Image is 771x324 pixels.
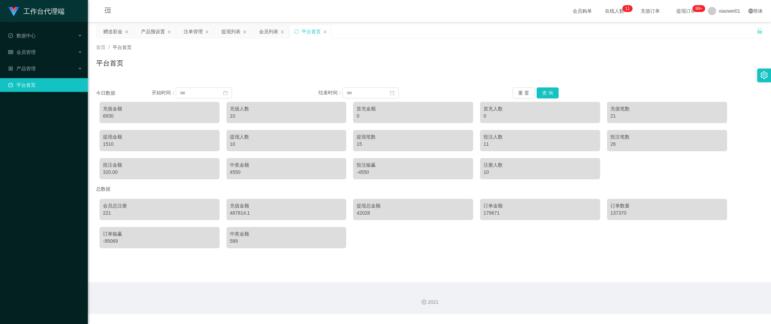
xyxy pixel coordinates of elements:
div: 589 [230,238,343,245]
img: logo.9652507e.png [8,7,19,16]
div: 21 [610,112,724,120]
span: 会员管理 [8,49,36,55]
div: 投注输赢 [357,161,470,169]
div: 充值笔数 [610,105,724,112]
i: 图标: menu-fold [96,0,119,22]
div: 6830 [103,112,216,120]
span: 充值订单 [637,9,663,13]
div: 179671 [483,209,597,217]
i: 图标: appstore-o [8,66,13,71]
div: 42028 [357,209,470,217]
span: / [108,45,110,50]
i: 图标: calendar [390,91,395,95]
i: 图标: table [8,50,13,55]
a: 工作台代理端 [8,8,65,14]
div: 投注人数 [483,133,597,141]
div: 注单管理 [184,25,203,38]
div: 10 [230,141,343,148]
div: 提现笔数 [357,133,470,141]
div: -95069 [103,238,216,245]
div: 提现总金额 [357,202,470,209]
i: 图标: close [323,30,327,34]
div: 提现列表 [221,25,241,38]
div: 487814.1 [230,209,343,217]
div: -4550 [357,169,470,176]
div: 产品预设置 [141,25,165,38]
div: 2021 [93,299,766,306]
div: 15 [357,141,470,148]
sup: 1088 [693,5,705,12]
i: 图标: global [748,9,753,13]
i: 图标: close [125,30,129,34]
div: 1510 [103,141,216,148]
div: 10 [230,112,343,120]
div: 320.00 [103,169,216,176]
i: 图标: close [243,30,247,34]
i: 图标: unlock [757,28,763,34]
span: 结束时间： [318,90,342,95]
div: 首充金额 [357,105,470,112]
div: 0 [357,112,470,120]
div: 中奖金额 [230,161,343,169]
p: 1 [628,5,630,12]
div: 投注笔数 [610,133,724,141]
span: 平台首页 [113,45,132,50]
i: 图标: check-circle-o [8,33,13,38]
button: 重 置 [513,87,535,98]
i: 图标: sync [294,29,299,34]
div: 投注金额 [103,161,216,169]
span: 提现订单 [673,9,699,13]
div: 0 [483,112,597,120]
i: 图标: close [280,30,284,34]
i: 图标: copyright [422,300,427,304]
div: 26 [610,141,724,148]
h1: 工作台代理端 [23,0,65,22]
div: 中奖金额 [230,230,343,238]
div: 首充人数 [483,105,597,112]
div: 平台首页 [302,25,321,38]
button: 查 询 [537,87,559,98]
div: 会员总注册 [103,202,216,209]
span: 在线人数 [601,9,628,13]
div: 订单金额 [483,202,597,209]
span: 数据中心 [8,33,36,38]
div: 221 [103,209,216,217]
i: 图标: close [205,30,209,34]
div: 注册人数 [483,161,597,169]
div: 4550 [230,169,343,176]
div: 充值金额 [230,202,343,209]
div: 充值人数 [230,105,343,112]
div: 赠送彩金 [103,25,122,38]
a: 图标: dashboard平台首页 [8,78,82,92]
div: 137370 [610,209,724,217]
div: 会员列表 [259,25,278,38]
div: 11 [483,141,597,148]
h1: 平台首页 [96,58,124,68]
span: 首页 [96,45,106,50]
span: 产品管理 [8,66,36,71]
div: 今日数据 [96,89,152,97]
div: 提现金额 [103,133,216,141]
i: 图标: close [167,30,171,34]
div: 订单输赢 [103,230,216,238]
div: 充值金额 [103,105,216,112]
i: 图标: calendar [223,91,228,95]
div: 总数据 [96,183,763,195]
div: 提现人数 [230,133,343,141]
p: 1 [625,5,628,12]
div: 10 [483,169,597,176]
i: 图标: setting [760,71,768,79]
span: 开始时间： [152,90,176,95]
sup: 11 [622,5,632,12]
div: 订单数量 [610,202,724,209]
